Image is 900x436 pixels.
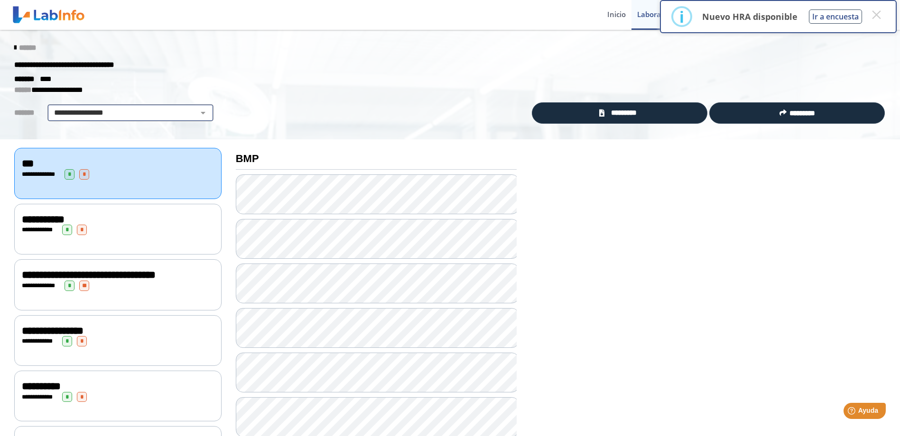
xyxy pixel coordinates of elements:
div: i [679,8,684,25]
button: Close this dialog [868,6,885,23]
button: Ir a encuesta [809,9,862,24]
b: BMP [236,153,259,164]
iframe: Help widget launcher [816,399,890,426]
p: Nuevo HRA disponible [702,11,798,22]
